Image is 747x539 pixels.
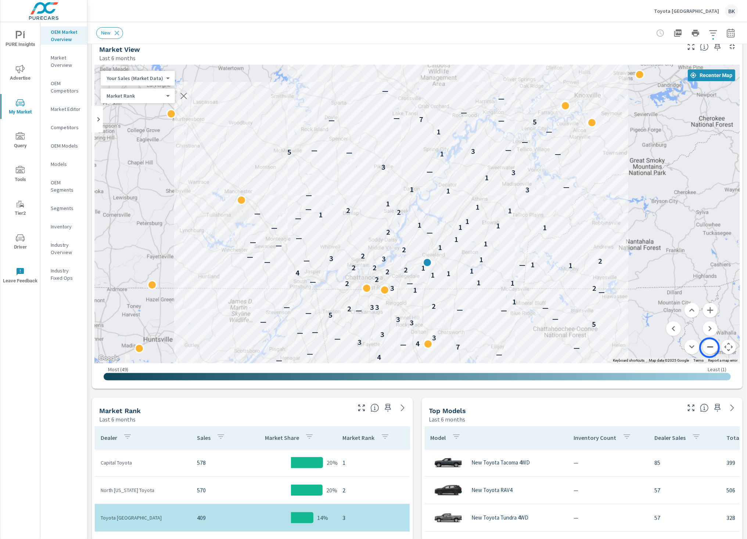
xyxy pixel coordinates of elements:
[40,122,87,133] div: Competitors
[472,514,529,521] p: New Toyota Tundra 4WD
[685,340,699,354] button: Move down
[317,513,328,522] p: 14%
[260,317,266,326] p: —
[568,261,572,270] p: 1
[429,407,466,415] h5: Top Models
[479,255,483,264] p: 1
[460,108,467,117] p: —
[655,486,715,495] p: 57
[385,199,389,208] p: 1
[434,479,463,501] img: glamour
[357,338,361,347] p: 3
[454,235,458,244] p: 1
[419,115,423,124] p: 7
[532,117,536,126] p: 5
[40,221,87,232] div: Inventory
[390,284,394,293] p: 3
[510,279,514,287] p: 1
[712,402,723,414] span: Save this to your personalized report
[592,320,596,329] p: 5
[346,148,352,156] p: —
[99,54,136,62] p: Last 6 months
[3,98,38,116] span: My Market
[552,314,559,323] p: —
[343,486,404,495] p: 2
[271,223,277,232] p: —
[97,354,121,363] img: Google
[3,65,38,83] span: Advertise
[432,333,436,342] p: 3
[385,267,389,276] p: 2
[410,185,414,194] p: 1
[471,147,475,156] p: 3
[265,434,299,441] p: Market Share
[329,254,333,263] p: 3
[99,46,140,53] h5: Market View
[343,434,375,441] p: Market Rank
[700,42,709,51] span: Find the biggest opportunities in your market for your inventory. Understand by postal code where...
[305,205,312,213] p: —
[287,148,291,156] p: 5
[295,268,299,277] p: 4
[472,459,530,466] p: New Toyota Tacoma 4WD
[396,208,401,217] p: 2
[726,41,738,53] button: Minimize Widget
[434,452,463,474] img: glamour
[417,221,421,229] p: 1
[543,223,547,232] p: 1
[101,75,169,82] div: Your Sales (Market Data)
[3,200,38,218] span: Tier2
[97,354,121,363] a: Open this area in Google Maps (opens a new window)
[343,458,404,467] p: 1
[446,269,450,278] p: 1
[402,245,406,254] p: 2
[51,28,81,43] p: OEM Market Overview
[107,75,163,82] p: Your Sales (Market Data)
[96,27,123,39] div: New
[542,303,549,312] p: —
[326,486,337,495] p: 20%
[351,263,355,272] p: 2
[598,287,604,296] p: —
[671,26,685,40] button: "Export Report to PDF"
[295,214,301,223] p: —
[654,8,719,14] p: Toyota [GEOGRAPHIC_DATA]
[382,86,388,95] p: —
[429,415,466,424] p: Last 6 months
[311,146,317,155] p: —
[484,239,488,248] p: 1
[458,223,462,232] p: 1
[327,458,338,467] p: 20%
[431,271,435,279] p: 1
[592,284,596,293] p: 2
[721,340,736,354] button: Map camera controls
[386,228,390,236] p: 2
[563,182,570,191] p: —
[496,221,500,230] p: 1
[250,238,256,246] p: —
[700,404,709,412] span: Find the biggest opportunities within your model lineup nationwide. [Source: Market registration ...
[505,145,511,154] p: —
[356,402,367,414] button: Make Fullscreen
[691,72,732,79] span: Recenter Map
[725,4,738,18] div: BK
[284,303,290,311] p: —
[101,459,185,466] p: Capital Toyota
[485,173,489,182] p: 1
[345,279,349,288] p: 2
[51,54,81,69] p: Market Overview
[475,203,480,211] p: 1
[40,140,87,151] div: OEM Models
[381,163,385,171] p: 3
[655,513,715,522] p: 57
[374,275,378,284] p: 2
[275,241,281,250] p: —
[413,286,417,294] p: 1
[40,26,87,45] div: OEM Market Overview
[512,297,516,306] p: 1
[99,415,136,424] p: Last 6 months
[465,217,469,226] p: 1
[703,303,718,318] button: Zoom in
[410,318,414,327] p: 3
[40,177,87,195] div: OEM Segments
